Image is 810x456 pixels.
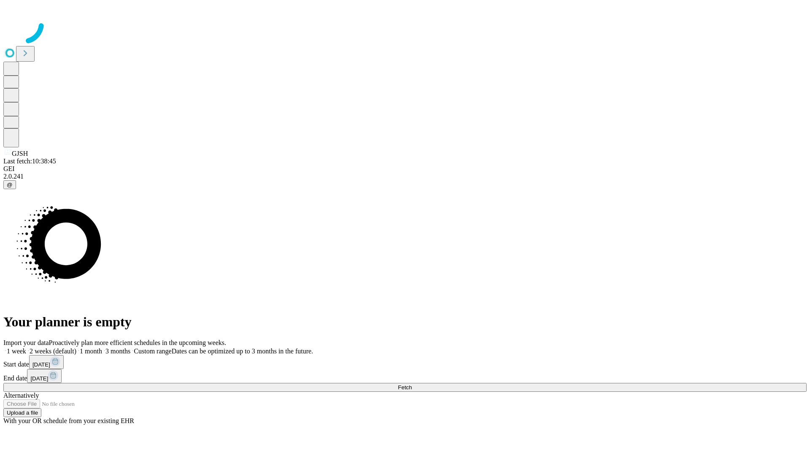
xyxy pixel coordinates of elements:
[30,347,76,355] span: 2 weeks (default)
[27,369,62,383] button: [DATE]
[398,384,412,391] span: Fetch
[7,347,26,355] span: 1 week
[3,157,56,165] span: Last fetch: 10:38:45
[3,180,16,189] button: @
[3,173,807,180] div: 2.0.241
[29,355,64,369] button: [DATE]
[3,383,807,392] button: Fetch
[105,347,130,355] span: 3 months
[3,408,41,417] button: Upload a file
[80,347,102,355] span: 1 month
[30,375,48,382] span: [DATE]
[3,339,49,346] span: Import your data
[49,339,226,346] span: Proactively plan more efficient schedules in the upcoming weeks.
[3,392,39,399] span: Alternatively
[3,355,807,369] div: Start date
[3,369,807,383] div: End date
[12,150,28,157] span: GJSH
[3,165,807,173] div: GEI
[32,361,50,368] span: [DATE]
[172,347,313,355] span: Dates can be optimized up to 3 months in the future.
[7,182,13,188] span: @
[3,417,134,424] span: With your OR schedule from your existing EHR
[3,314,807,330] h1: Your planner is empty
[134,347,171,355] span: Custom range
